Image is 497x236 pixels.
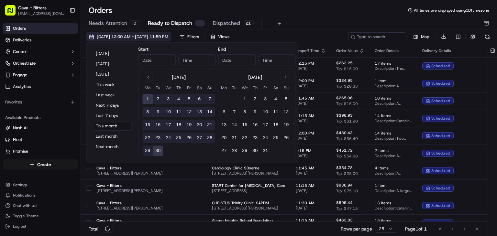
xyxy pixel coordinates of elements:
[142,133,153,143] button: 22
[258,54,296,66] input: Time
[375,131,412,136] span: 14 items
[173,94,184,104] button: 4
[138,54,176,66] input: Date
[405,226,427,232] div: Page 1 of 1
[296,78,326,83] span: 12:00 PM
[6,111,17,124] img: Wisdom Oko
[271,107,281,117] button: 11
[46,160,78,165] a: Powered byPylon
[375,66,412,71] span: Description: The order includes Chicken + Rice, Spicy Lamb + Avocado, and Falafel Crunch Bowls, s...
[281,133,291,143] button: 26
[163,94,173,104] button: 3
[212,200,285,206] span: CHRISTUS Trinity Clinic-SAPDM
[229,120,239,130] button: 14
[431,81,450,86] span: scheduled
[219,84,229,91] th: Monday
[93,59,132,69] button: [DATE]
[271,94,281,104] button: 4
[96,188,163,193] span: [STREET_ADDRESS][PERSON_NAME]
[3,47,78,57] button: Control
[296,218,326,223] span: 11:15 AM
[96,218,163,223] span: Cava - Bitters
[3,58,78,69] button: Orchestrate
[20,117,69,123] span: Wisdom [PERSON_NAME]
[218,34,229,40] span: Views
[213,19,240,27] span: Dispatched
[163,107,173,117] button: 10
[336,101,358,106] span: Tip: $15.00
[18,11,64,16] span: [EMAIL_ADDRESS][DOMAIN_NAME]
[219,145,229,156] button: 27
[6,61,18,73] img: 1736555255976-a54dd68f-1ca7-489b-9aae-adbdc363a1c4
[239,84,250,91] th: Wednesday
[336,206,358,211] span: Tip: $47.15
[89,5,112,16] h1: Orders
[375,166,412,171] span: 4 items
[184,107,194,117] button: 12
[348,32,406,41] input: Type to search
[5,125,75,131] a: Nash AI
[153,133,163,143] button: 23
[194,133,204,143] button: 27
[296,113,326,118] span: 11:15 AM
[219,133,229,143] button: 20
[212,218,285,223] span: Alamo Heights School Foundation
[153,120,163,130] button: 16
[336,171,358,176] span: Tip: $25.00
[431,133,450,138] span: scheduled
[55,145,60,150] div: 💻
[250,145,260,156] button: 30
[375,48,412,53] div: Order Details
[93,142,132,151] button: Next month
[431,203,450,208] span: scheduled
[204,120,215,130] button: 21
[336,66,358,71] span: Tip: $15.00
[296,83,326,89] span: [DATE]
[6,26,118,36] p: Welcome 👋
[207,32,232,41] button: Views
[431,63,450,69] span: scheduled
[431,98,450,103] span: scheduled
[13,144,50,151] span: Knowledge Base
[37,161,51,168] span: Create
[219,107,229,117] button: 6
[296,166,326,171] span: 11:45 AM
[3,211,78,220] button: Toggle Theme
[173,133,184,143] button: 25
[296,183,326,188] span: 11:15 AM
[93,122,132,131] button: This month
[3,3,67,18] button: Cava - Bitters[EMAIL_ADDRESS][DOMAIN_NAME]
[138,46,149,52] label: Start
[375,61,412,66] span: 17 items
[86,32,171,41] button: [DATE] 12:00 AM - [DATE] 11:59 PM
[375,78,412,83] span: 1 item
[148,19,192,27] span: Ready to Dispatch
[100,82,118,90] button: See all
[13,203,37,208] span: Chat with us!
[375,206,412,211] span: Description: Catering order for 42 people, including three Group Bowl Bars (two grilled chicken, ...
[45,100,48,105] span: •
[187,34,199,40] div: Filters
[414,8,489,13] span: All times are displayed using CDT timezone
[194,84,204,91] th: Saturday
[375,96,412,101] span: 10 items
[142,120,153,130] button: 15
[14,61,25,73] img: 8571987876998_91fb9ceb93ad5c398215_72.jpg
[296,153,326,158] span: [DATE]
[13,182,28,188] span: Settings
[13,49,27,55] span: Control
[212,183,285,188] span: START Center for [MEDICAL_DATA] Care
[336,218,353,223] span: $463.83
[194,94,204,104] button: 6
[296,171,326,176] span: [DATE]
[296,206,326,211] span: [DATE]
[64,160,78,165] span: Pylon
[13,224,26,229] span: Log out
[239,120,250,130] button: 15
[184,133,194,143] button: 26
[153,94,163,104] button: 2
[375,83,412,89] span: Description: A catering order for 30 people, featuring a Group Bowl Bar with Falafel, various ric...
[173,107,184,117] button: 11
[296,148,326,153] span: 1:15 PM
[336,95,353,101] span: $265.06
